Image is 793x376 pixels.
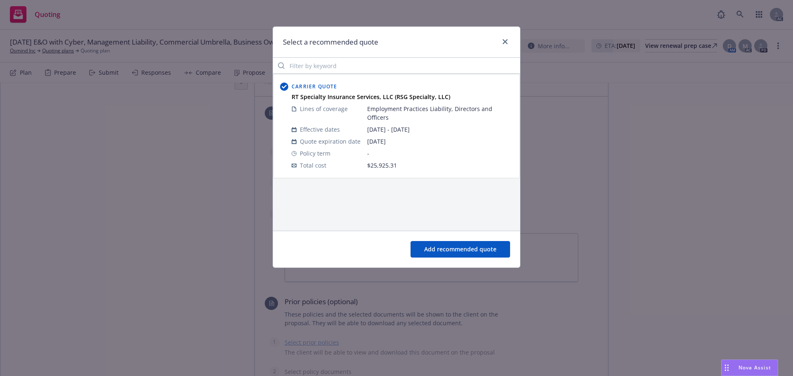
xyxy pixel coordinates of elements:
[367,149,513,158] span: -
[722,360,732,376] div: Drag to move
[300,137,361,146] span: Quote expiration date
[283,37,378,47] h1: Select a recommended quote
[292,93,450,101] strong: RT Specialty Insurance Services, LLC (RSG Specialty, LLC)
[300,161,326,170] span: Total cost
[273,57,520,74] input: Filter by keyword
[367,137,513,146] span: [DATE]
[721,359,778,376] button: Nova Assist
[300,149,330,158] span: Policy term
[367,125,513,134] span: [DATE] - [DATE]
[300,125,340,134] span: Effective dates
[292,83,337,90] span: Carrier Quote
[300,104,348,113] span: Lines of coverage
[411,241,510,258] button: Add recommended quote
[367,161,397,169] span: $25,925.31
[738,364,771,371] span: Nova Assist
[367,104,513,122] span: Employment Practices Liability, Directors and Officers
[500,37,510,47] a: close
